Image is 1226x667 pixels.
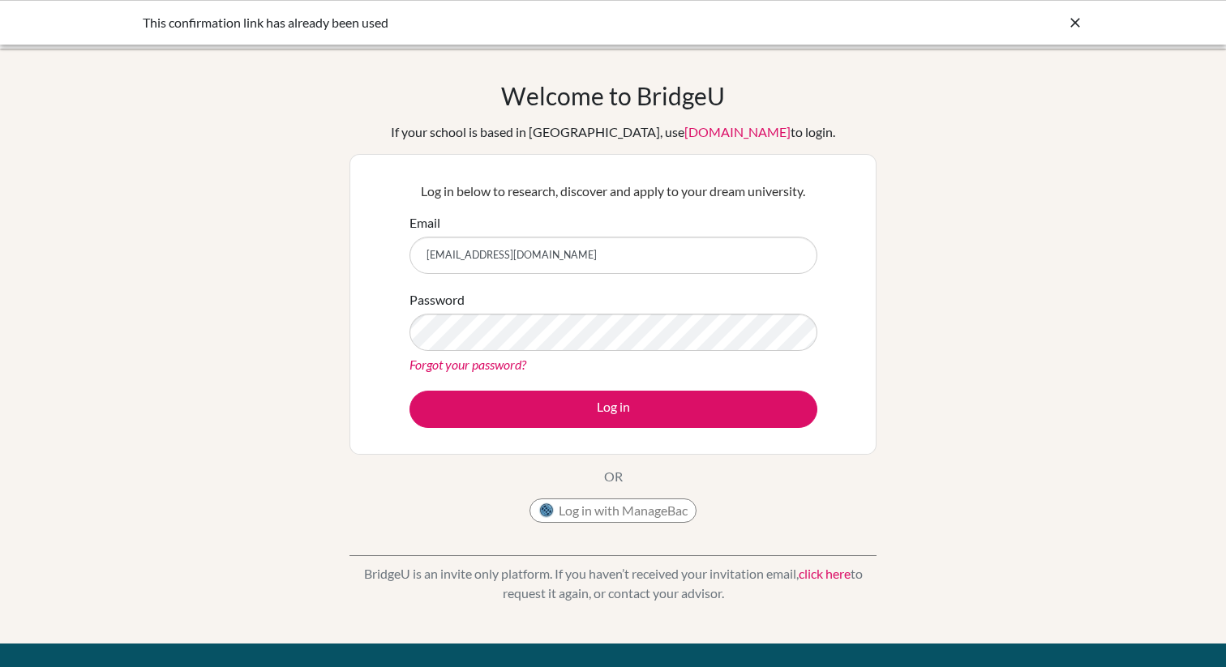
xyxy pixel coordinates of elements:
a: click here [799,566,851,581]
a: Forgot your password? [409,357,526,372]
p: OR [604,467,623,486]
button: Log in with ManageBac [529,498,697,523]
button: Log in [409,391,817,428]
label: Password [409,290,465,310]
a: [DOMAIN_NAME] [684,124,791,139]
h1: Welcome to BridgeU [501,81,725,110]
p: BridgeU is an invite only platform. If you haven’t received your invitation email, to request it ... [349,564,877,603]
p: Log in below to research, discover and apply to your dream university. [409,182,817,201]
div: This confirmation link has already been used [143,13,840,32]
div: If your school is based in [GEOGRAPHIC_DATA], use to login. [391,122,835,142]
label: Email [409,213,440,233]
